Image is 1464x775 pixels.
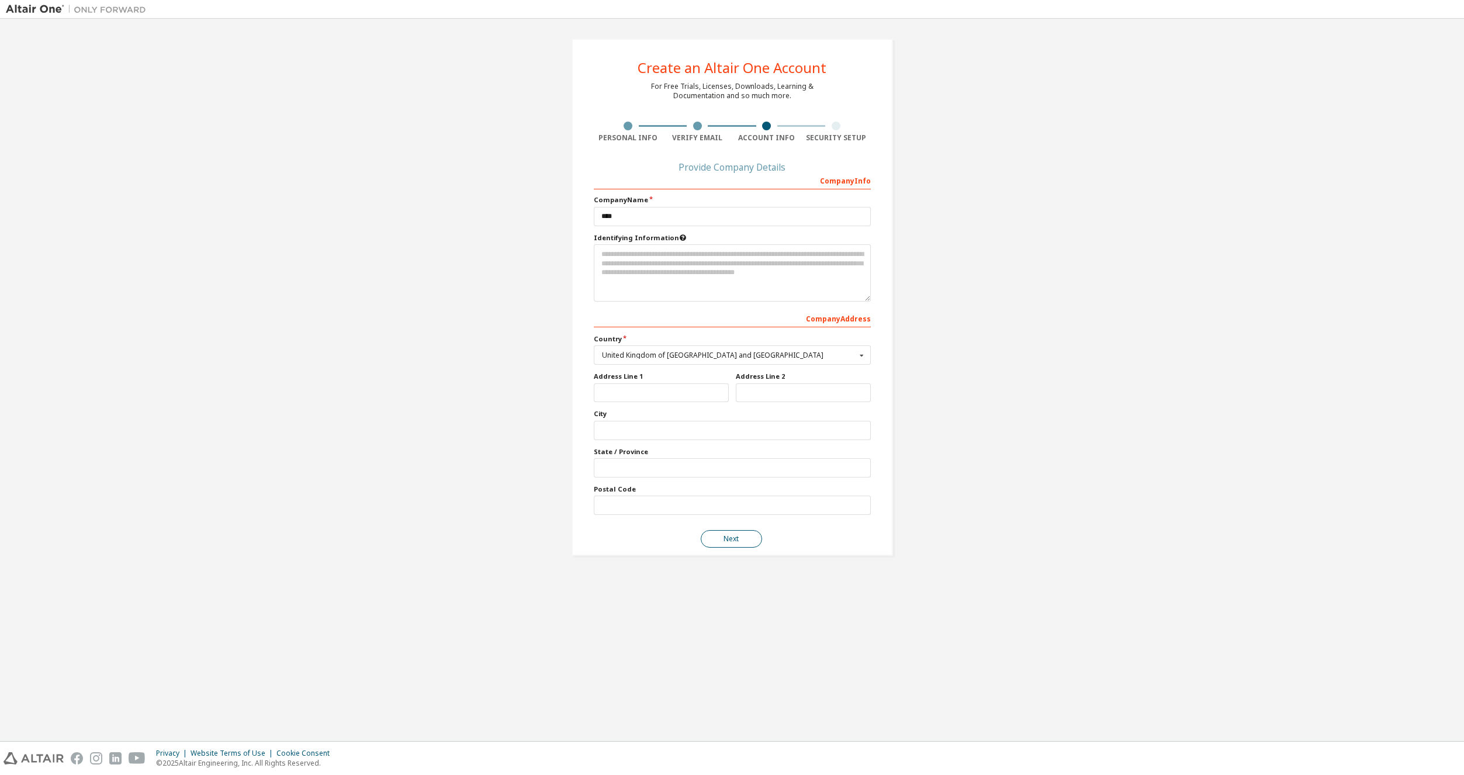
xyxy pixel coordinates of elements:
[594,485,871,494] label: Postal Code
[129,752,146,764] img: youtube.svg
[156,758,337,768] p: © 2025 Altair Engineering, Inc. All Rights Reserved.
[4,752,64,764] img: altair_logo.svg
[594,164,871,171] div: Provide Company Details
[156,749,191,758] div: Privacy
[594,233,871,243] label: Please provide any information that will help our support team identify your company. Email and n...
[594,309,871,327] div: Company Address
[663,133,732,143] div: Verify Email
[638,61,826,75] div: Create an Altair One Account
[594,133,663,143] div: Personal Info
[276,749,337,758] div: Cookie Consent
[6,4,152,15] img: Altair One
[736,372,871,381] label: Address Line 2
[651,82,814,101] div: For Free Trials, Licenses, Downloads, Learning & Documentation and so much more.
[109,752,122,764] img: linkedin.svg
[594,409,871,418] label: City
[732,133,802,143] div: Account Info
[602,352,856,359] div: United Kingdom of [GEOGRAPHIC_DATA] and [GEOGRAPHIC_DATA]
[594,372,729,381] label: Address Line 1
[594,171,871,189] div: Company Info
[801,133,871,143] div: Security Setup
[594,195,871,205] label: Company Name
[594,334,871,344] label: Country
[71,752,83,764] img: facebook.svg
[594,447,871,456] label: State / Province
[701,530,762,548] button: Next
[191,749,276,758] div: Website Terms of Use
[90,752,102,764] img: instagram.svg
